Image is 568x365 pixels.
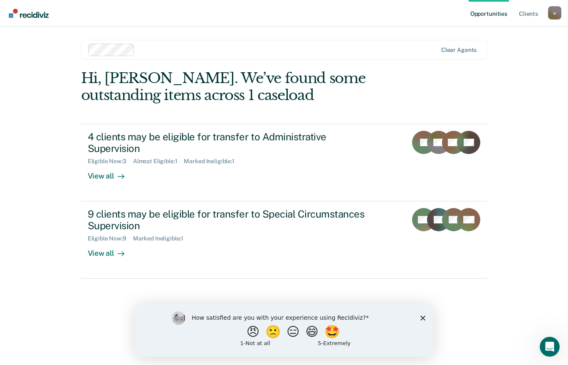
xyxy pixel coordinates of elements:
[548,6,561,20] div: e
[88,165,134,181] div: View all
[88,242,134,258] div: View all
[9,9,49,18] img: Recidiviz
[184,158,241,165] div: Marked Ineligible : 1
[81,70,406,104] div: Hi, [PERSON_NAME]. We’ve found some outstanding items across 1 caseload
[81,201,487,279] a: 9 clients may be eligible for transfer to Special Circumstances SupervisionEligible Now:9Marked I...
[133,158,184,165] div: Almost Eligible : 1
[133,235,190,242] div: Marked Ineligible : 1
[135,303,433,357] iframe: Survey by Kim from Recidiviz
[441,47,477,54] div: Clear agents
[88,131,380,155] div: 4 clients may be eligible for transfer to Administrative Supervision
[540,337,560,357] iframe: Intercom live chat
[548,6,561,20] button: Profile dropdown button
[81,124,487,201] a: 4 clients may be eligible for transfer to Administrative SupervisionEligible Now:3Almost Eligible...
[88,235,133,242] div: Eligible Now : 9
[88,158,133,165] div: Eligible Now : 3
[88,208,380,232] div: 9 clients may be eligible for transfer to Special Circumstances Supervision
